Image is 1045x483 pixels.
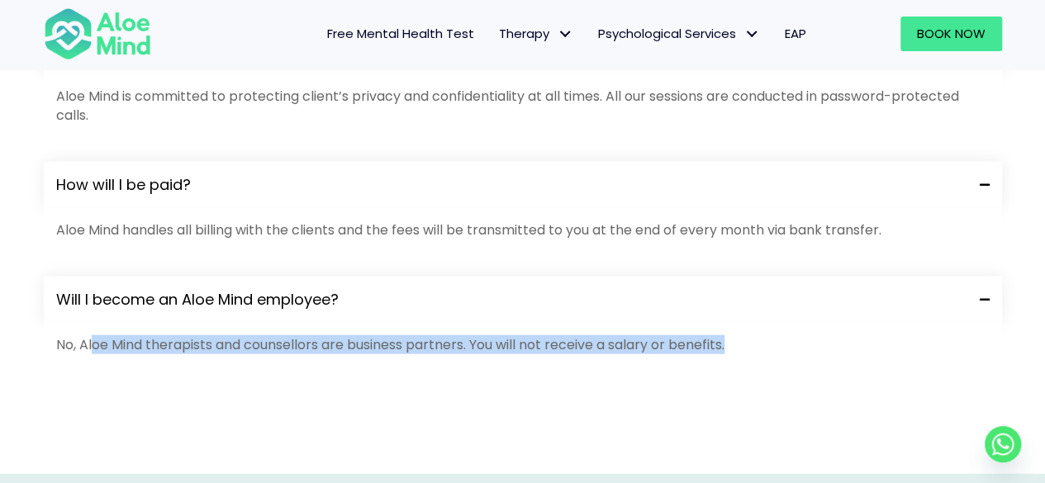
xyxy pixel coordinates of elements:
[917,25,986,42] span: Book Now
[740,22,764,46] span: Psychological Services: submenu
[56,289,967,310] span: Will I become an Aloe Mind employee?
[985,426,1021,462] a: Whatsapp
[56,335,990,354] p: No, Aloe Mind therapists and counsellors are business partners. You will not receive a salary or ...
[173,17,819,51] nav: Menu
[772,17,819,51] a: EAP
[315,17,487,51] a: Free Mental Health Test
[553,22,577,46] span: Therapy: submenu
[56,174,967,196] span: How will I be paid?
[499,25,573,42] span: Therapy
[598,25,760,42] span: Psychological Services
[56,220,990,239] p: Aloe Mind handles all billing with the clients and the fees will be transmitted to you at the end...
[586,17,772,51] a: Psychological ServicesPsychological Services: submenu
[785,25,806,42] span: EAP
[900,17,1002,51] a: Book Now
[487,17,586,51] a: TherapyTherapy: submenu
[44,7,151,61] img: Aloe mind Logo
[56,87,990,125] p: Aloe Mind is committed to protecting client’s privacy and confidentiality at all times. All our s...
[327,25,474,42] span: Free Mental Health Test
